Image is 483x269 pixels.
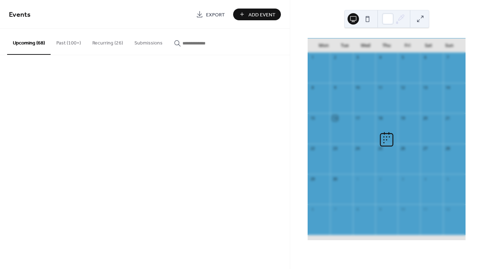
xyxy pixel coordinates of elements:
[422,115,428,121] div: 20
[332,176,338,181] div: 30
[400,55,405,60] div: 5
[376,38,397,53] div: Thu
[310,206,315,212] div: 6
[422,146,428,151] div: 27
[377,176,383,181] div: 2
[422,55,428,60] div: 6
[400,115,405,121] div: 19
[445,55,451,60] div: 7
[332,85,338,90] div: 9
[129,29,168,54] button: Submissions
[310,85,315,90] div: 8
[445,85,451,90] div: 14
[248,11,276,19] span: Add Event
[51,29,87,54] button: Past (100+)
[422,176,428,181] div: 4
[332,55,338,60] div: 2
[313,38,334,53] div: Mon
[310,55,315,60] div: 1
[233,9,281,20] button: Add Event
[445,206,451,212] div: 12
[9,8,31,22] span: Events
[355,55,360,60] div: 3
[310,176,315,181] div: 29
[355,206,360,212] div: 8
[206,11,225,19] span: Export
[355,38,376,53] div: Wed
[377,55,383,60] div: 4
[355,115,360,121] div: 17
[439,38,460,53] div: Sun
[191,9,230,20] a: Export
[332,146,338,151] div: 23
[422,85,428,90] div: 13
[418,38,439,53] div: Sat
[400,176,405,181] div: 3
[422,206,428,212] div: 11
[377,115,383,121] div: 18
[310,146,315,151] div: 22
[377,85,383,90] div: 11
[445,146,451,151] div: 28
[377,206,383,212] div: 9
[400,85,405,90] div: 12
[445,115,451,121] div: 21
[355,176,360,181] div: 1
[400,146,405,151] div: 26
[87,29,129,54] button: Recurring (26)
[310,115,315,121] div: 15
[355,146,360,151] div: 24
[334,38,355,53] div: Tue
[332,115,338,121] div: 16
[355,85,360,90] div: 10
[400,206,405,212] div: 10
[397,38,418,53] div: Fri
[332,206,338,212] div: 7
[445,176,451,181] div: 5
[377,146,383,151] div: 25
[7,29,51,55] button: Upcoming (68)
